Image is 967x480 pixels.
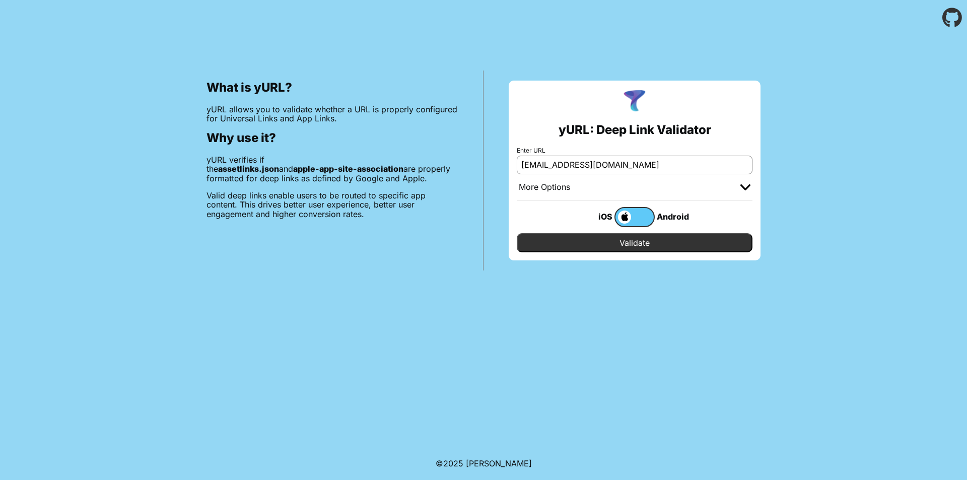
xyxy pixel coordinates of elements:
[206,105,458,123] p: yURL allows you to validate whether a URL is properly configured for Universal Links and App Links.
[655,210,695,223] div: Android
[206,155,458,183] p: yURL verifies if the and are properly formatted for deep links as defined by Google and Apple.
[206,191,458,219] p: Valid deep links enable users to be routed to specific app content. This drives better user exper...
[218,164,279,174] b: assetlinks.json
[519,182,570,192] div: More Options
[574,210,614,223] div: iOS
[436,447,532,480] footer: ©
[517,156,752,174] input: e.g. https://app.chayev.com/xyx
[517,233,752,252] input: Validate
[206,131,458,145] h2: Why use it?
[293,164,403,174] b: apple-app-site-association
[621,89,648,115] img: yURL Logo
[517,147,752,154] label: Enter URL
[206,81,458,95] h2: What is yURL?
[443,458,463,468] span: 2025
[559,123,711,137] h2: yURL: Deep Link Validator
[466,458,532,468] a: Michael Ibragimchayev's Personal Site
[740,184,750,190] img: chevron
